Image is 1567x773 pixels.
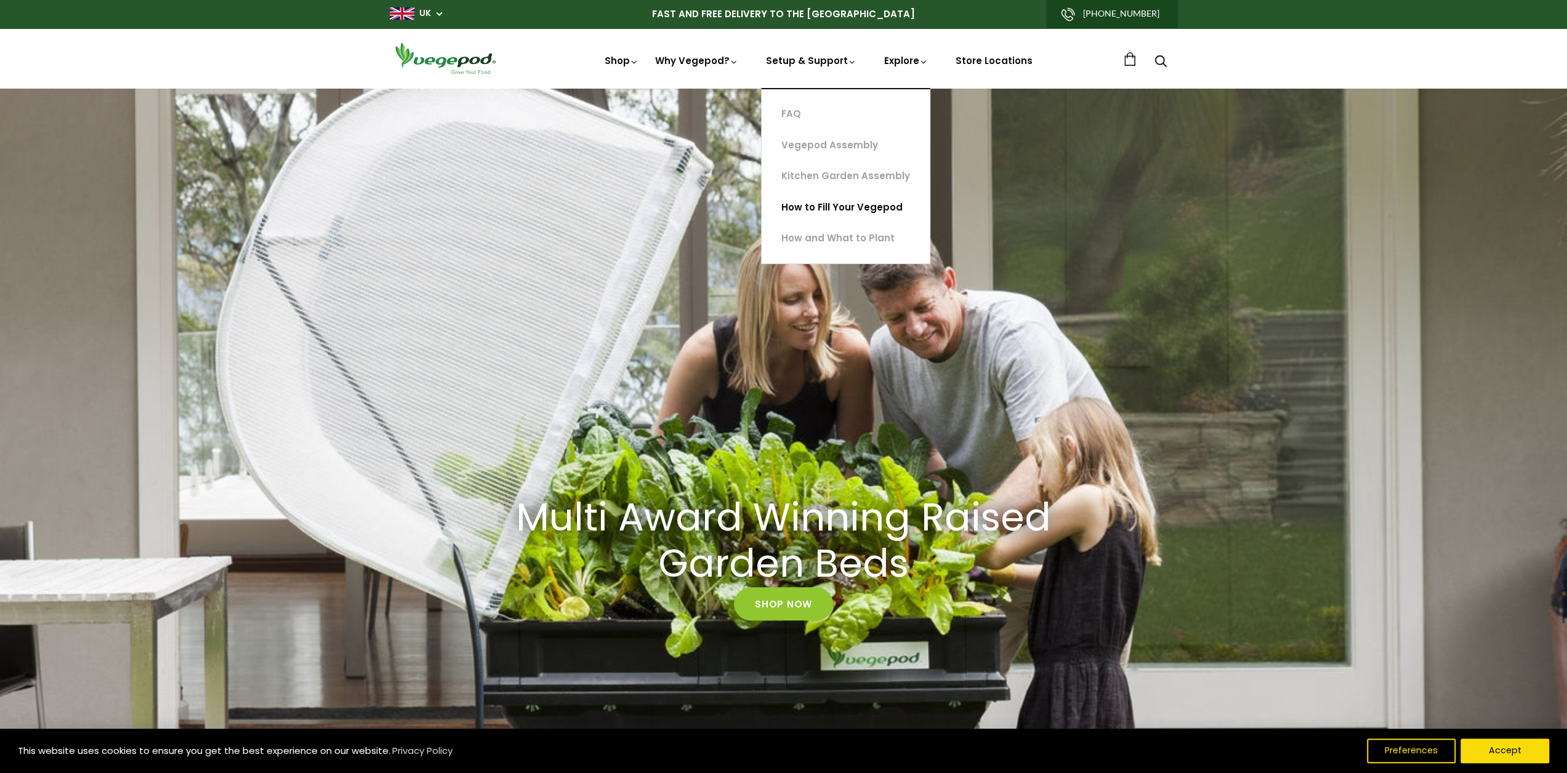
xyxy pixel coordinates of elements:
h2: Multi Award Winning Raised Garden Beds [507,495,1061,587]
a: Shop Now [734,587,833,620]
a: Multi Award Winning Raised Garden Beds [491,495,1076,587]
a: Vegepod Assembly [762,130,930,161]
a: Search [1154,56,1167,69]
a: How to Fill Your Vegepod [762,192,930,223]
a: FAQ [762,98,930,130]
button: Accept [1460,739,1549,763]
a: Store Locations [956,54,1033,67]
button: Preferences [1367,739,1456,763]
a: Shop [605,54,639,67]
a: Why Vegepod? [655,54,739,67]
a: How and What to Plant [762,223,930,254]
a: Privacy Policy (opens in a new tab) [390,740,454,762]
img: gb_large.png [390,7,414,20]
a: Setup & Support [766,54,857,158]
img: Vegepod [390,41,501,76]
a: Explore [884,54,929,67]
a: UK [419,7,431,20]
span: This website uses cookies to ensure you get the best experience on our website. [18,744,390,757]
a: Kitchen Garden Assembly [762,161,930,192]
